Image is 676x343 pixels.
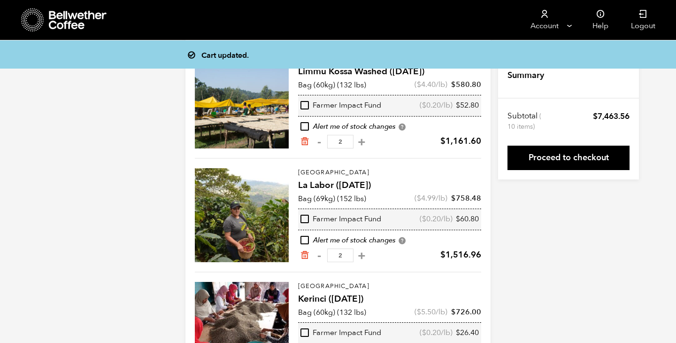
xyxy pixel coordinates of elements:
bdi: 580.80 [451,79,481,90]
bdi: 5.50 [417,307,436,317]
bdi: 4.99 [417,193,436,203]
span: ( /lb) [415,307,447,317]
div: Farmer Impact Fund [300,214,381,225]
bdi: 0.20 [422,327,441,338]
bdi: 726.00 [451,307,481,317]
span: $ [440,249,446,261]
bdi: 1,161.60 [440,135,481,147]
bdi: 1,516.96 [440,249,481,261]
span: ( /lb) [415,79,447,90]
span: $ [456,327,460,338]
span: $ [417,79,421,90]
div: Alert me of stock changes [298,235,481,246]
input: Qty [327,135,353,148]
span: $ [456,214,460,224]
span: ( /lb) [420,101,453,111]
bdi: 26.40 [456,327,479,338]
bdi: 0.20 [422,100,441,110]
p: Bag (69kg) (152 lbs) [298,193,366,204]
bdi: 7,463.56 [593,111,630,122]
span: $ [422,327,426,338]
input: Qty [327,249,353,262]
th: Subtotal [507,111,543,132]
div: Cart updated. [192,48,497,61]
button: - [313,137,325,147]
span: ( /lb) [420,328,453,338]
div: Alert me of stock changes [298,122,481,132]
bdi: 60.80 [456,214,479,224]
span: ( /lb) [415,193,447,203]
button: - [313,251,325,260]
span: $ [451,79,456,90]
span: $ [456,100,460,110]
a: Remove from cart [300,250,309,260]
h4: Summary [507,70,544,82]
h4: Kerinci ([DATE]) [298,293,481,306]
span: $ [451,193,456,203]
a: Remove from cart [300,137,309,147]
div: Farmer Impact Fund [300,101,381,111]
p: Bag (60kg) (132 lbs) [298,307,366,318]
p: Bag (60kg) (132 lbs) [298,79,366,91]
span: $ [593,111,598,122]
bdi: 52.80 [456,100,479,110]
h4: La Labor ([DATE]) [298,179,481,192]
span: $ [451,307,456,317]
a: Proceed to checkout [507,146,630,170]
bdi: 4.40 [417,79,436,90]
span: ( /lb) [420,214,453,225]
span: $ [422,100,426,110]
span: $ [440,135,446,147]
bdi: 0.20 [422,214,441,224]
p: [GEOGRAPHIC_DATA] [298,168,481,178]
span: $ [422,214,426,224]
span: $ [417,193,421,203]
span: $ [417,307,421,317]
p: [GEOGRAPHIC_DATA] [298,282,481,291]
h4: Limmu Kossa Washed ([DATE]) [298,65,481,78]
button: + [356,137,368,147]
bdi: 758.48 [451,193,481,203]
div: Farmer Impact Fund [300,328,381,338]
button: + [356,251,368,260]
